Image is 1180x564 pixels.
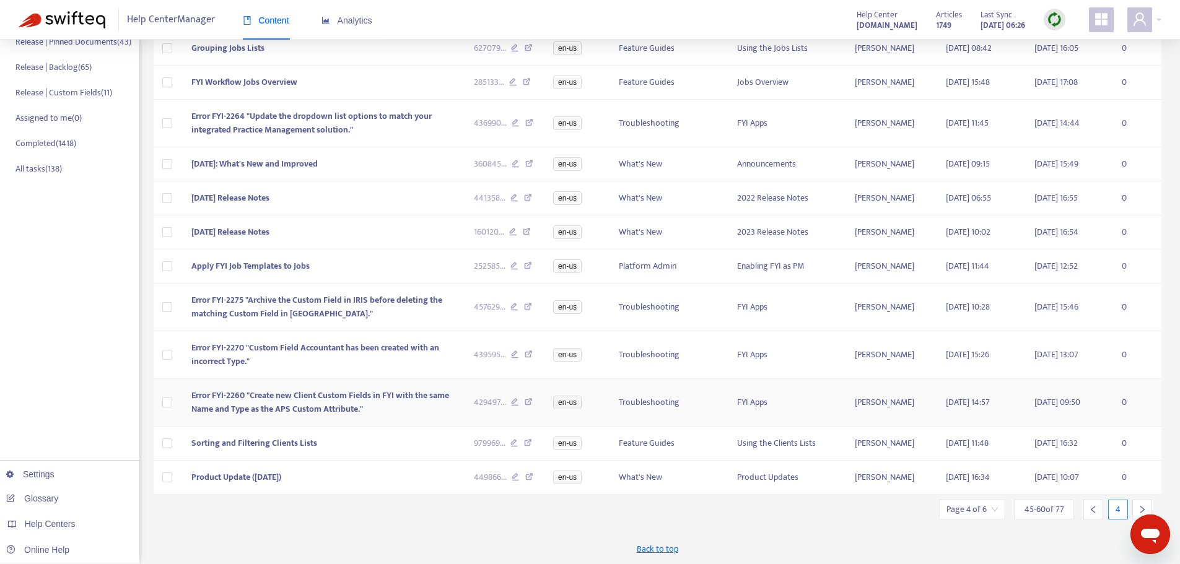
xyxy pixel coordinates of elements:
span: area-chart [321,16,330,25]
span: en-us [553,116,582,130]
img: Swifteq [19,11,105,28]
span: [DATE] Release Notes [191,191,269,205]
span: 441358 ... [474,191,505,205]
span: [DATE]: What's New and Improved [191,157,318,171]
span: [DATE] 11:48 [946,436,989,450]
td: Troubleshooting [609,379,727,427]
span: [DATE] 15:26 [946,347,989,362]
span: en-us [553,157,582,171]
td: [PERSON_NAME] [845,461,936,495]
span: Error FYI-2264 "Update the dropdown list options to match your integrated Practice Management sol... [191,109,432,137]
span: [DATE] 09:15 [946,157,990,171]
td: [PERSON_NAME] [845,215,936,249]
span: Apply FYI Job Templates to Jobs [191,259,310,273]
p: Release | Pinned Documents ( 43 ) [15,35,131,48]
span: Grouping Jobs Lists [191,41,264,55]
td: 0 [1112,427,1161,461]
span: Articles [936,8,962,22]
td: [PERSON_NAME] [845,427,936,461]
span: Product Update ([DATE]) [191,470,281,484]
span: [DATE] 17:08 [1034,75,1078,89]
span: [DATE] 10:28 [946,300,990,314]
td: 0 [1112,249,1161,284]
span: [DATE] 12:52 [1034,259,1078,273]
td: What's New [609,461,727,495]
span: 627079 ... [474,41,506,55]
span: Back to top [637,542,678,555]
span: [DATE] 14:44 [1034,116,1080,130]
td: 0 [1112,215,1161,249]
td: [PERSON_NAME] [845,100,936,147]
td: What's New [609,181,727,215]
span: en-us [553,471,582,484]
span: 45 - 60 of 77 [1025,503,1064,516]
span: Last Sync [981,8,1012,22]
td: 0 [1112,32,1161,66]
td: 0 [1112,181,1161,215]
a: [DOMAIN_NAME] [857,18,917,32]
td: What's New [609,147,727,181]
td: Jobs Overview [727,66,845,100]
span: [DATE] 10:07 [1034,470,1079,484]
p: All tasks ( 138 ) [15,162,62,175]
span: left [1089,505,1098,514]
span: Content [243,15,289,25]
span: FYI Workflow Jobs Overview [191,75,297,89]
td: [PERSON_NAME] [845,331,936,379]
span: [DATE] 13:07 [1034,347,1078,362]
td: 2022 Release Notes [727,181,845,215]
span: [DATE] 16:05 [1034,41,1078,55]
iframe: Button to launch messaging window [1130,514,1170,554]
td: Using the Clients Lists [727,427,845,461]
span: [DATE] 06:55 [946,191,991,205]
p: Completed ( 1418 ) [15,137,76,150]
td: [PERSON_NAME] [845,379,936,427]
span: [DATE] 11:45 [946,116,989,130]
span: 439595 ... [474,348,506,362]
div: 4 [1108,500,1128,519]
span: en-us [553,300,582,314]
span: [DATE] 16:34 [946,470,990,484]
td: [PERSON_NAME] [845,249,936,284]
span: 449866 ... [474,471,507,484]
span: en-us [553,396,582,409]
td: Troubleshooting [609,284,727,331]
td: Feature Guides [609,66,727,100]
td: Feature Guides [609,427,727,461]
span: [DATE] 16:32 [1034,436,1078,450]
span: [DATE] 11:44 [946,259,989,273]
td: FYI Apps [727,100,845,147]
a: Online Help [6,545,69,555]
td: FYI Apps [727,379,845,427]
span: Help Centers [25,519,76,529]
td: Using the Jobs Lists [727,32,845,66]
span: en-us [553,436,582,450]
p: Release | Custom Fields ( 11 ) [15,86,112,99]
span: [DATE] 15:46 [1034,300,1078,314]
span: 360845 ... [474,157,507,171]
span: en-us [553,259,582,273]
td: Troubleshooting [609,331,727,379]
td: [PERSON_NAME] [845,32,936,66]
a: Settings [6,469,55,479]
td: 2023 Release Notes [727,215,845,249]
span: Error FYI-2270 "Custom Field Accountant has been created with an incorrect Type." [191,341,439,368]
td: 0 [1112,379,1161,427]
td: Troubleshooting [609,100,727,147]
span: [DATE] 09:50 [1034,395,1080,409]
span: Error FYI-2260 "Create new Client Custom Fields in FYI with the same Name and Type as the APS Cus... [191,388,449,416]
td: [PERSON_NAME] [845,147,936,181]
span: [DATE] Release Notes [191,225,269,239]
td: Product Updates [727,461,845,495]
span: 979969 ... [474,436,505,450]
strong: 1749 [936,19,951,32]
span: Analytics [321,15,372,25]
td: 0 [1112,284,1161,331]
span: [DATE] 15:49 [1034,157,1078,171]
span: [DATE] 16:54 [1034,225,1078,239]
td: Enabling FYI as PM [727,249,845,284]
td: Feature Guides [609,32,727,66]
span: Error FYI-2275 "Archive the Custom Field in IRIS before deleting the matching Custom Field in [GE... [191,293,442,321]
img: sync.dc5367851b00ba804db3.png [1047,12,1062,27]
p: Release | Backlog ( 65 ) [15,61,92,74]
